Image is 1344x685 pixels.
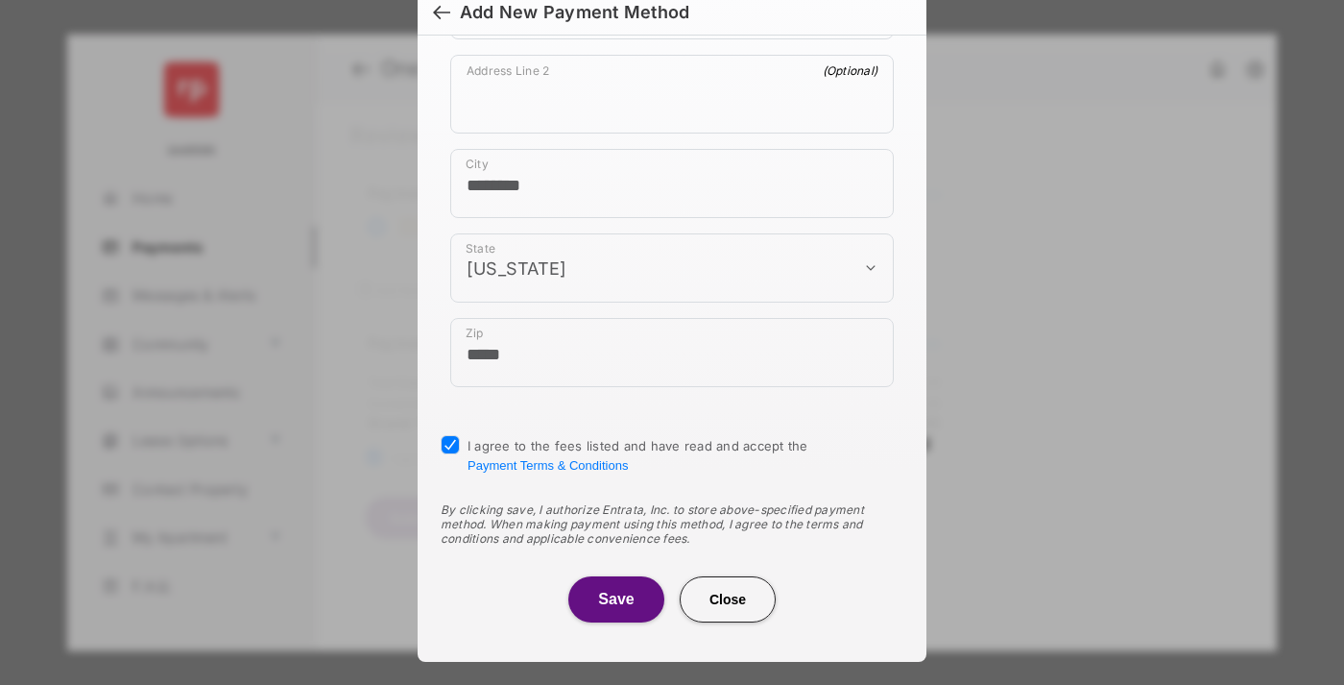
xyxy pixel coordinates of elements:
[568,576,664,623] button: Save
[441,502,903,546] div: By clicking save, I authorize Entrata, Inc. to store above-specified payment method. When making ...
[680,576,776,623] button: Close
[468,438,808,473] span: I agree to the fees listed and have read and accept the
[450,318,894,387] div: payment_method_screening[postal_addresses][postalCode]
[450,55,894,134] div: payment_method_screening[postal_addresses][addressLine2]
[460,2,689,23] div: Add New Payment Method
[468,458,628,473] button: I agree to the fees listed and have read and accept the
[450,149,894,218] div: payment_method_screening[postal_addresses][locality]
[450,233,894,303] div: payment_method_screening[postal_addresses][administrativeArea]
